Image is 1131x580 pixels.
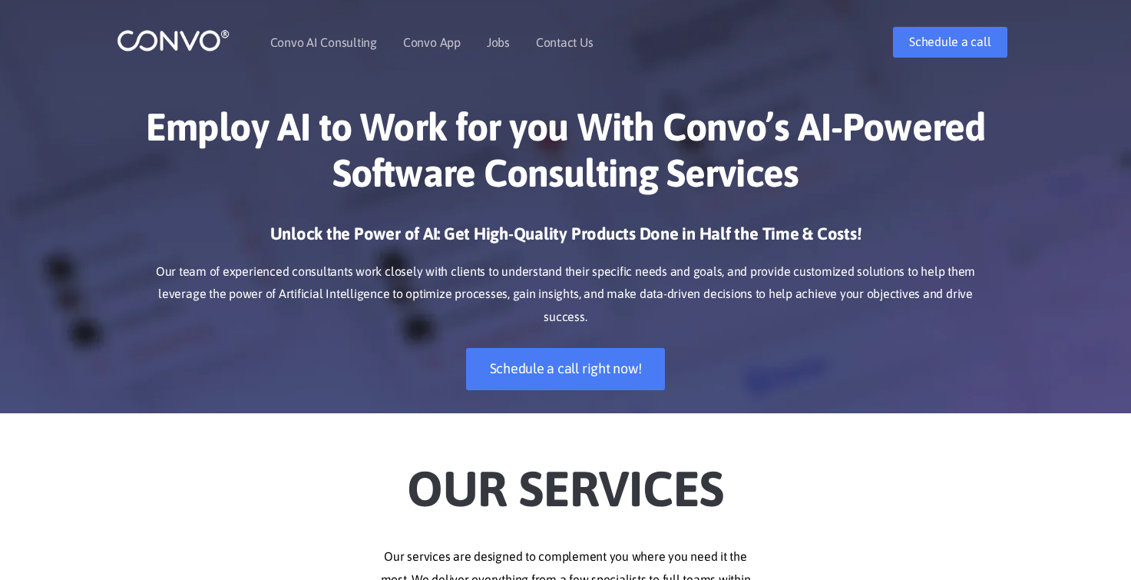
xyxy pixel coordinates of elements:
a: Jobs [487,36,510,48]
h3: Unlock the Power of AI: Get High-Quality Products Done in Half the Time & Costs! [140,223,992,257]
a: Schedule a call right now! [466,348,666,390]
p: Our team of experienced consultants work closely with clients to understand their specific needs ... [140,260,992,330]
h1: Employ AI to Work for you With Convo’s AI-Powered Software Consulting Services [140,104,992,207]
a: Convo AI Consulting [270,36,377,48]
a: Convo App [403,36,461,48]
a: Schedule a call [893,27,1007,58]
img: logo_1.png [117,28,230,52]
h2: Our Services [140,436,992,522]
a: Contact Us [536,36,594,48]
